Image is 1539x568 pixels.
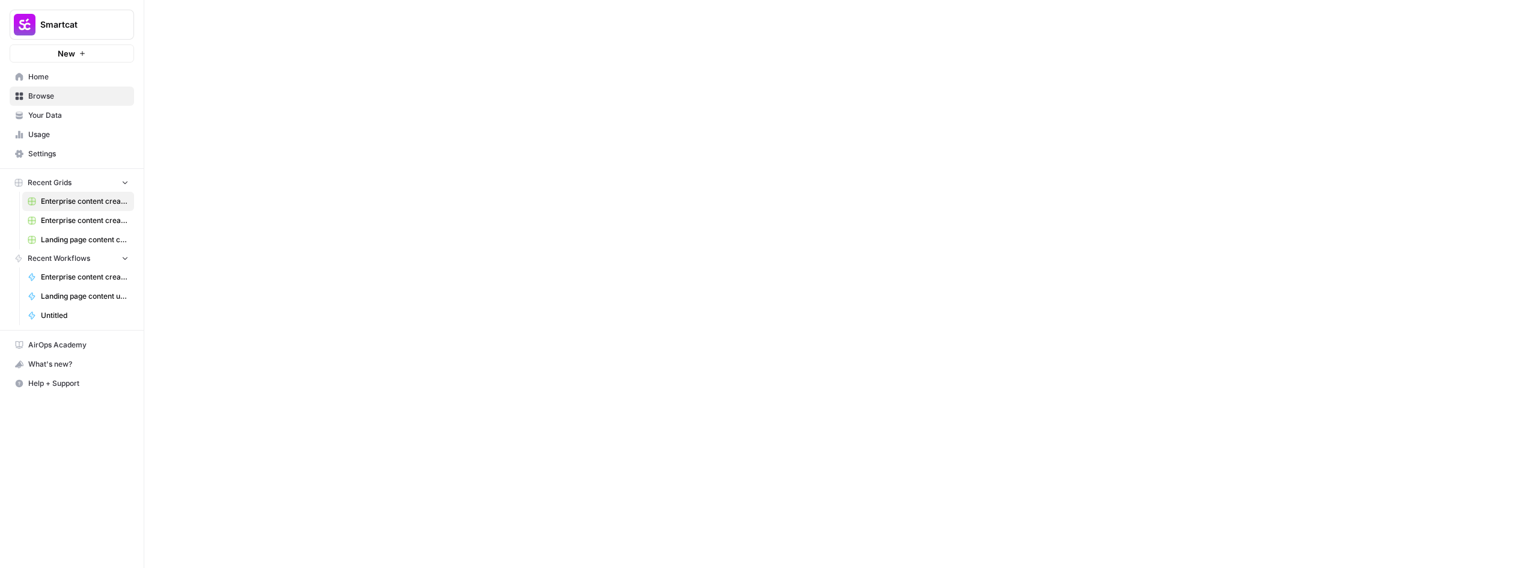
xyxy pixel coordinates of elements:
span: Recent Workflows [28,253,90,264]
a: Enterprise content creator [22,267,134,287]
button: Recent Grids [10,174,134,192]
a: Enterprise content creator Grid [22,211,134,230]
span: Usage [28,129,129,140]
span: AirOps Academy [28,340,129,350]
span: Your Data [28,110,129,121]
span: New [58,47,75,60]
span: Smartcat [40,19,113,31]
a: Home [10,67,134,87]
a: Browse [10,87,134,106]
span: Enterprise content creator Grid [41,215,129,226]
button: New [10,44,134,63]
span: Untitled [41,310,129,321]
a: Your Data [10,106,134,125]
button: What's new? [10,355,134,374]
a: AirOps Academy [10,335,134,355]
span: Enterprise content creator [41,272,129,282]
a: Untitled [22,306,134,325]
a: Usage [10,125,134,144]
span: Recent Grids [28,177,72,188]
a: Enterprise content creator Grid (1) [22,192,134,211]
a: Landing page content creator [PERSON_NAME] (3) [22,230,134,249]
span: Help + Support [28,378,129,389]
span: Browse [28,91,129,102]
span: Home [28,72,129,82]
button: Help + Support [10,374,134,393]
div: What's new? [10,355,133,373]
span: Landing page content updater [41,291,129,302]
img: Smartcat Logo [14,14,35,35]
span: Enterprise content creator Grid (1) [41,196,129,207]
span: Settings [28,148,129,159]
button: Workspace: Smartcat [10,10,134,40]
button: Recent Workflows [10,249,134,267]
a: Settings [10,144,134,163]
a: Landing page content updater [22,287,134,306]
span: Landing page content creator [PERSON_NAME] (3) [41,234,129,245]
